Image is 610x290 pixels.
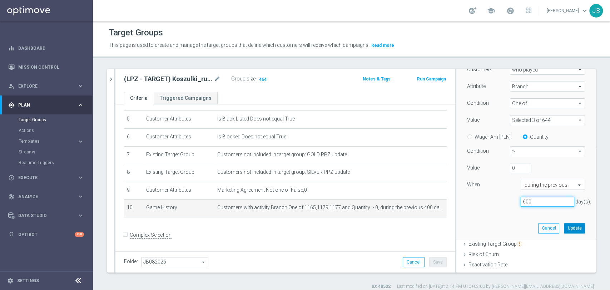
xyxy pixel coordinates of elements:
[416,75,447,83] button: Run Campaign
[19,117,74,123] a: Target Groups
[581,7,589,15] span: keyboard_arrow_down
[19,128,74,133] a: Actions
[143,182,214,200] td: Customer Attributes
[143,111,214,129] td: Customer Attributes
[108,76,114,83] i: chevron_right
[124,182,143,200] td: 9
[124,259,138,265] label: Folder
[77,138,84,145] i: keyboard_arrow_right
[214,75,220,83] i: mode_edit
[8,64,84,70] div: Mission Control
[18,103,77,107] span: Plan
[130,232,172,239] label: Complex Selection
[19,136,92,147] div: Templates
[487,7,495,15] span: school
[468,251,499,257] span: Risk of Churn
[19,157,92,168] div: Realtime Triggers
[217,116,295,122] span: Is Black Listed Does not equal True
[475,134,511,140] label: Wager Am [PLN]
[143,200,214,217] td: Game History
[124,111,143,129] td: 5
[468,272,506,278] span: Conversion Rate
[124,146,143,164] td: 7
[467,117,480,123] label: Value
[429,257,447,267] button: Save
[467,66,492,73] label: Customers
[589,4,603,18] div: JB
[18,225,75,244] a: Optibot
[19,149,74,155] a: Streams
[8,45,15,51] i: equalizer
[124,128,143,146] td: 6
[124,200,143,217] td: 10
[468,241,522,247] span: Existing Target Group
[77,212,84,219] i: keyboard_arrow_right
[8,83,15,89] i: person_search
[8,193,15,200] i: track_changes
[124,164,143,182] td: 8
[403,257,425,267] button: Cancel
[19,139,77,143] div: Templates
[372,284,391,290] label: ID: 40532
[510,115,585,125] span: 1165 1179 1177
[362,75,391,83] button: Notes & Tags
[8,175,77,181] div: Execute
[467,148,489,154] label: Condition
[18,195,77,199] span: Analyze
[8,175,15,181] i: play_circle_outline
[8,102,84,108] button: gps_fixed Plan keyboard_arrow_right
[124,75,213,83] h2: (LPZ - TARGET) Koszulki_ruch_14082025
[19,139,70,143] span: Templates
[371,41,395,49] button: Read more
[18,58,84,77] a: Mission Control
[143,128,214,146] td: Customer Attributes
[143,146,214,164] td: Existing Target Group
[8,225,84,244] div: Optibot
[258,77,267,83] span: 464
[467,83,486,89] label: Attribute
[18,176,77,180] span: Execute
[8,232,84,237] button: lightbulb Optibot +10
[77,83,84,89] i: keyboard_arrow_right
[231,76,256,82] label: Group size
[8,58,84,77] div: Mission Control
[217,152,347,158] span: Customers not included in target group: GOLD PPZ update
[8,45,84,51] button: equalizer Dashboard
[8,213,84,218] button: Data Studio keyboard_arrow_right
[19,160,74,166] a: Realtime Triggers
[217,134,286,140] span: Is Blocked Does not equal True
[124,92,154,104] a: Criteria
[8,83,77,89] div: Explore
[109,42,370,48] span: This page is used to create and manage the target groups that define which customers will receive...
[19,138,84,144] button: Templates keyboard_arrow_right
[154,92,218,104] a: Triggered Campaigns
[19,114,92,125] div: Target Groups
[8,83,84,89] button: person_search Explore keyboard_arrow_right
[575,199,591,205] span: day(s).
[75,232,84,237] div: +10
[467,164,480,171] label: Value
[8,175,84,181] button: play_circle_outline Execute keyboard_arrow_right
[8,102,15,108] i: gps_fixed
[217,169,350,175] span: Customers not included in target group: SILVER PPZ update
[18,213,77,218] span: Data Studio
[109,28,163,38] h1: Target Groups
[217,205,444,211] span: Customers with activity Branch One of 1165,1179,1177 and Quantity > 0, during the previous 400 days
[468,262,507,267] span: Reactivation Rate
[8,212,77,219] div: Data Studio
[217,187,307,193] span: Marketing Agreement Not one of False,0
[564,223,585,233] button: Update
[18,84,77,88] span: Explore
[17,279,39,283] a: Settings
[143,164,214,182] td: Existing Target Group
[538,223,559,233] button: Cancel
[530,134,549,140] label: Quantity
[8,194,84,200] button: track_changes Analyze keyboard_arrow_right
